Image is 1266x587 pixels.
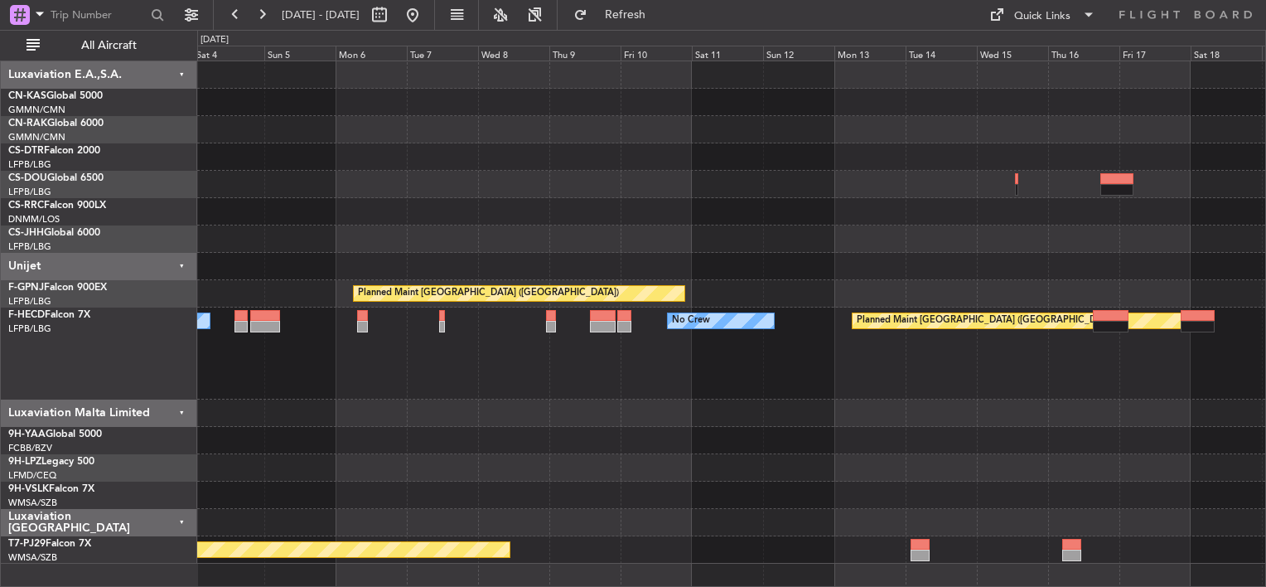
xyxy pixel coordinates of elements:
a: LFPB/LBG [8,186,51,198]
a: F-HECDFalcon 7X [8,310,90,320]
span: CN-RAK [8,119,47,129]
a: F-GPNJFalcon 900EX [8,283,107,293]
div: Fri 10 [621,46,692,61]
a: LFPB/LBG [8,295,51,308]
div: Thu 16 [1048,46,1119,61]
div: Sun 5 [264,46,336,61]
button: Refresh [566,2,665,28]
a: FCBB/BZV [8,442,52,454]
a: DNMM/LOS [8,213,60,226]
a: CN-KASGlobal 5000 [8,91,103,101]
a: CS-DOUGlobal 6500 [8,173,104,183]
span: CS-RRC [8,201,44,211]
div: Sat 18 [1191,46,1262,61]
span: T7-PJ29 [8,539,46,549]
div: Thu 9 [549,46,621,61]
span: CS-JHH [8,228,44,238]
a: CN-RAKGlobal 6000 [8,119,104,129]
a: CS-RRCFalcon 900LX [8,201,106,211]
div: Mon 6 [336,46,407,61]
button: All Aircraft [18,32,180,59]
span: [DATE] - [DATE] [282,7,360,22]
span: 9H-LPZ [8,457,41,467]
button: Quick Links [981,2,1104,28]
div: Planned Maint [GEOGRAPHIC_DATA] ([GEOGRAPHIC_DATA]) [857,308,1118,333]
a: LFPB/LBG [8,323,51,335]
input: Trip Number [51,2,146,27]
a: GMMN/CMN [8,131,65,143]
div: Wed 8 [478,46,549,61]
a: LFPB/LBG [8,158,51,171]
span: CN-KAS [8,91,46,101]
span: Refresh [591,9,660,21]
div: Tue 7 [407,46,478,61]
a: T7-PJ29Falcon 7X [8,539,91,549]
div: Quick Links [1014,8,1070,25]
div: Tue 14 [906,46,977,61]
div: Fri 17 [1119,46,1191,61]
a: CS-DTRFalcon 2000 [8,146,100,156]
span: 9H-YAA [8,429,46,439]
div: Sat 11 [692,46,763,61]
a: CS-JHHGlobal 6000 [8,228,100,238]
div: Planned Maint [GEOGRAPHIC_DATA] ([GEOGRAPHIC_DATA]) [358,281,619,306]
a: GMMN/CMN [8,104,65,116]
a: LFMD/CEQ [8,469,56,482]
span: 9H-VSLK [8,484,49,494]
div: Sun 12 [763,46,834,61]
div: Mon 13 [834,46,906,61]
a: LFPB/LBG [8,240,51,253]
a: 9H-YAAGlobal 5000 [8,429,102,439]
a: WMSA/SZB [8,551,57,564]
div: [DATE] [201,33,229,47]
div: No Crew [672,308,710,333]
a: WMSA/SZB [8,497,57,509]
a: 9H-LPZLegacy 500 [8,457,94,467]
span: F-HECD [8,310,45,320]
div: Sat 4 [193,46,264,61]
div: Wed 15 [977,46,1048,61]
span: CS-DOU [8,173,47,183]
span: CS-DTR [8,146,44,156]
span: All Aircraft [43,40,175,51]
span: F-GPNJ [8,283,44,293]
a: 9H-VSLKFalcon 7X [8,484,94,494]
